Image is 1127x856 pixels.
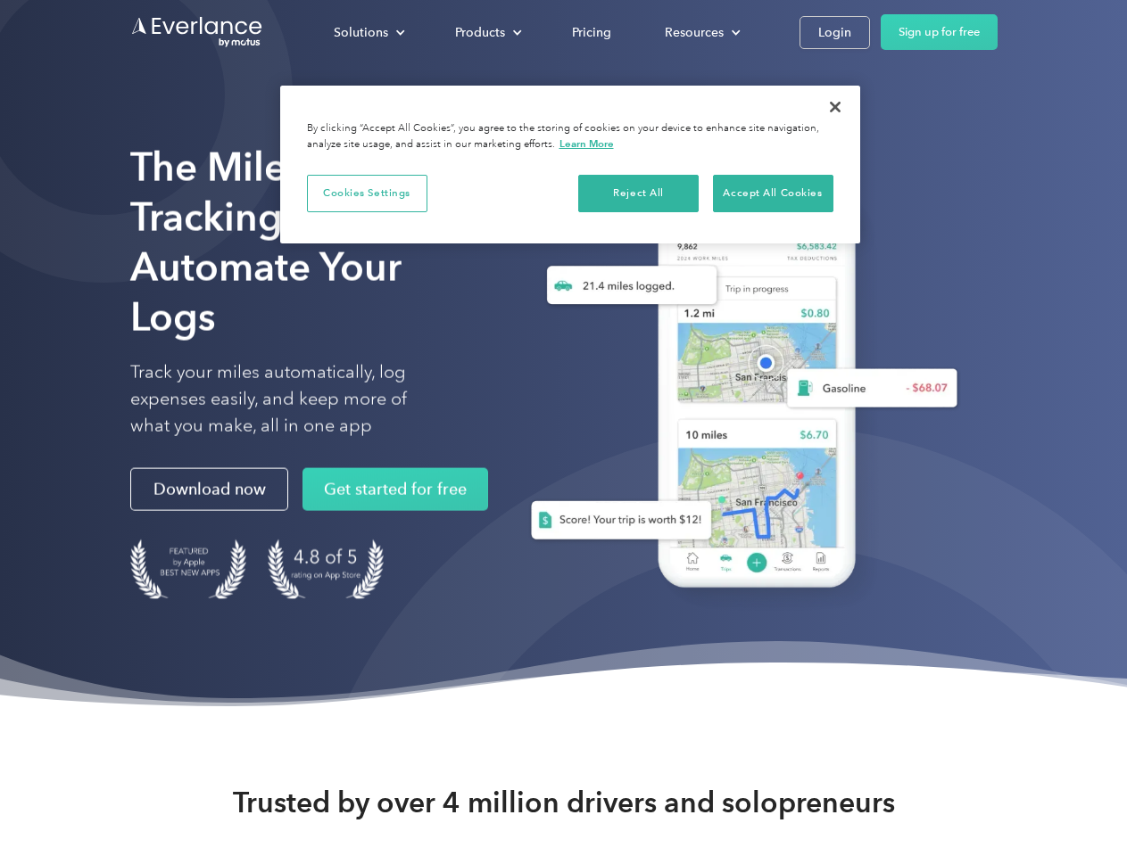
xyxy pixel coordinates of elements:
div: Solutions [334,21,388,44]
a: More information about your privacy, opens in a new tab [559,137,614,150]
a: Go to homepage [130,15,264,49]
div: Cookie banner [280,86,860,243]
p: Track your miles automatically, log expenses easily, and keep more of what you make, all in one app [130,359,449,440]
img: 4.9 out of 5 stars on the app store [268,539,384,599]
a: Pricing [554,17,629,48]
a: Get started for free [302,468,488,511]
div: Resources [647,17,755,48]
div: Products [437,17,536,48]
button: Reject All [578,175,699,212]
div: Privacy [280,86,860,243]
a: Sign up for free [881,14,998,50]
button: Accept All Cookies [713,175,833,212]
img: Everlance, mileage tracker app, expense tracking app [502,169,972,614]
div: By clicking “Accept All Cookies”, you agree to the storing of cookies on your device to enhance s... [307,121,833,152]
div: Resources [665,21,724,44]
a: Download now [130,468,288,511]
div: Login [818,21,851,44]
div: Products [455,21,505,44]
div: Pricing [572,21,611,44]
a: Login [800,16,870,49]
button: Close [816,87,855,127]
strong: Trusted by over 4 million drivers and solopreneurs [233,785,895,820]
div: Solutions [316,17,419,48]
button: Cookies Settings [307,175,427,212]
img: Badge for Featured by Apple Best New Apps [130,539,246,599]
